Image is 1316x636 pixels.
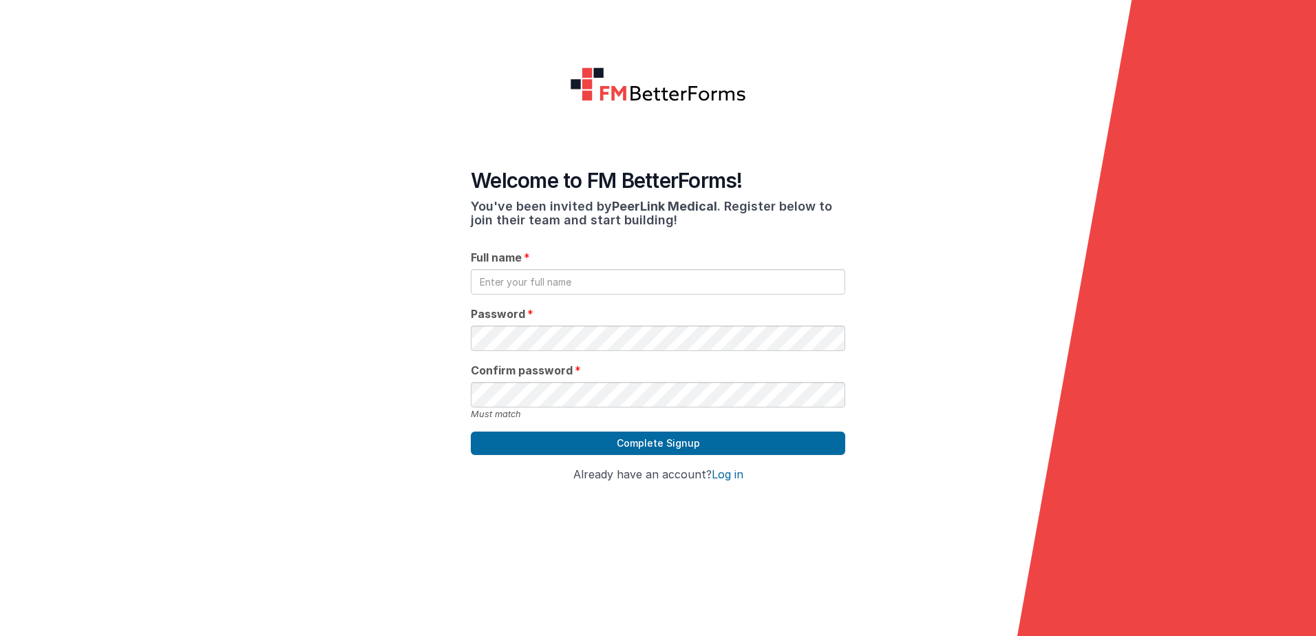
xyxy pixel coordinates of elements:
button: Complete Signup [471,432,845,455]
span: Password [471,306,525,322]
h4: Already have an account? [471,469,845,481]
h4: Welcome to FM BetterForms! [471,168,845,193]
h3: You've been invited by . Register below to join their team and start building! [471,200,845,227]
span: Full name [471,249,522,266]
input: Enter your full name [471,269,845,295]
div: Must match [471,407,845,421]
span: Confirm password [471,362,573,379]
span: PeerLink Medical [612,199,717,213]
button: Log in [712,469,743,481]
